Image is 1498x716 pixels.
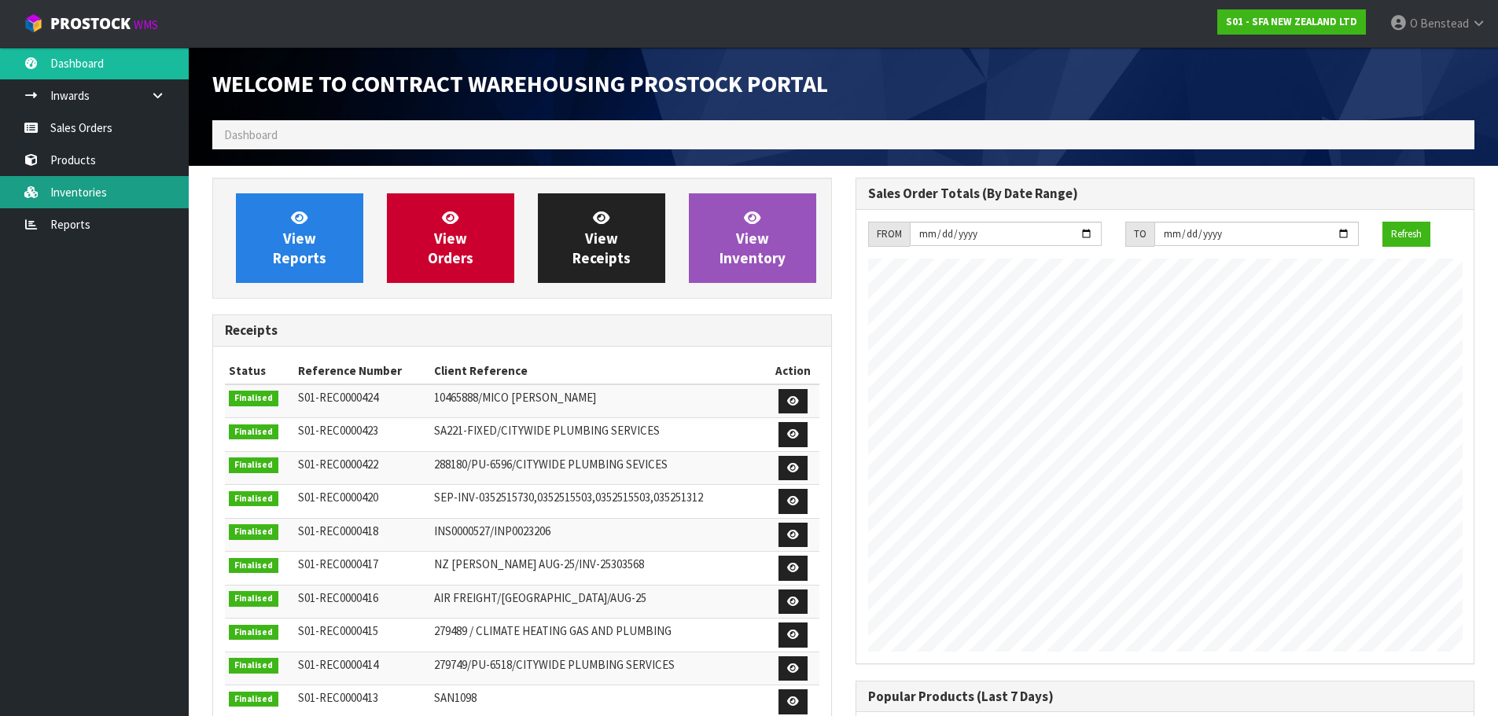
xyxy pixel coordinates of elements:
[229,457,278,473] span: Finalised
[434,457,668,472] span: 288180/PU-6596/CITYWIDE PLUMBING SEVICES
[229,524,278,540] span: Finalised
[24,13,43,33] img: cube-alt.png
[294,358,430,384] th: Reference Number
[229,391,278,406] span: Finalised
[229,424,278,440] span: Finalised
[1125,222,1154,247] div: TO
[572,208,631,267] span: View Receipts
[225,323,819,338] h3: Receipts
[298,457,378,472] span: S01-REC0000422
[298,690,378,705] span: S01-REC0000413
[229,658,278,674] span: Finalised
[1410,16,1418,31] span: O
[273,208,326,267] span: View Reports
[434,490,703,505] span: SEP-INV-0352515730,0352515503,0352515503,035251312
[1226,15,1357,28] strong: S01 - SFA NEW ZEALAND LTD
[434,690,477,705] span: SAN1098
[428,208,473,267] span: View Orders
[434,556,644,571] span: NZ [PERSON_NAME] AUG-25/INV-25303568
[298,423,378,438] span: S01-REC0000423
[225,358,294,384] th: Status
[689,193,816,283] a: ViewInventory
[434,623,672,638] span: 279489 / CLIMATE HEATING GAS AND PLUMBING
[767,358,819,384] th: Action
[298,490,378,505] span: S01-REC0000420
[720,208,786,267] span: View Inventory
[1382,222,1430,247] button: Refresh
[387,193,514,283] a: ViewOrders
[224,127,278,142] span: Dashboard
[1420,16,1469,31] span: Benstead
[229,491,278,507] span: Finalised
[298,523,378,538] span: S01-REC0000418
[298,590,378,605] span: S01-REC0000416
[868,186,1463,201] h3: Sales Order Totals (By Date Range)
[434,390,596,405] span: 10465888/MICO [PERSON_NAME]
[434,590,646,605] span: AIR FREIGHT/[GEOGRAPHIC_DATA]/AUG-25
[229,625,278,641] span: Finalised
[434,423,660,438] span: SA221-FIXED/CITYWIDE PLUMBING SERVICES
[868,689,1463,704] h3: Popular Products (Last 7 Days)
[212,68,828,98] span: Welcome to Contract Warehousing ProStock Portal
[538,193,665,283] a: ViewReceipts
[229,558,278,574] span: Finalised
[434,657,675,672] span: 279749/PU-6518/CITYWIDE PLUMBING SERVICES
[229,692,278,707] span: Finalised
[430,358,767,384] th: Client Reference
[298,657,378,672] span: S01-REC0000414
[298,556,378,571] span: S01-REC0000417
[236,193,363,283] a: ViewReports
[868,222,910,247] div: FROM
[298,623,378,638] span: S01-REC0000415
[298,390,378,405] span: S01-REC0000424
[434,523,550,538] span: INS0000527/INP0023206
[134,17,158,32] small: WMS
[50,13,131,34] span: ProStock
[229,591,278,607] span: Finalised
